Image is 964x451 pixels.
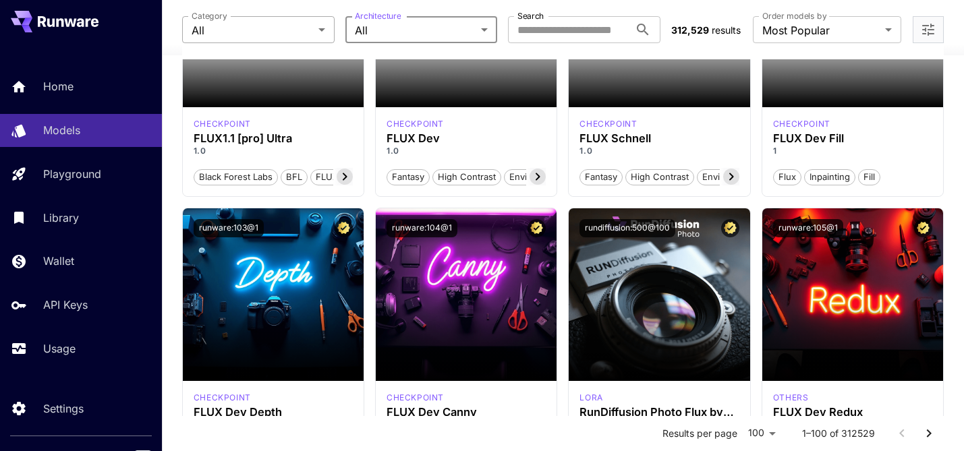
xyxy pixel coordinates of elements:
[387,118,444,130] div: FLUX.1 D
[194,171,277,184] span: Black Forest Labs
[192,22,313,38] span: All
[194,392,251,404] div: FLUX.1 D
[712,24,741,36] span: results
[194,219,264,237] button: runware:103@1
[579,118,637,130] div: FLUX.1 S
[579,392,602,404] div: FLUX.1 D
[43,400,84,417] p: Settings
[773,118,830,130] p: checkpoint
[773,392,809,404] p: others
[773,406,932,419] h3: FLUX Dev Redux
[505,171,567,184] span: Environment
[579,406,739,419] h3: RunDiffusion Photo Flux by RunDiffusion
[310,168,399,185] button: FLUX1.1 [pro] Ultra
[804,168,855,185] button: Inpainting
[43,78,74,94] p: Home
[698,171,760,184] span: Environment
[579,219,675,237] button: rundiffusion:500@100
[662,427,737,440] p: Results per page
[432,168,501,185] button: High Contrast
[773,392,809,404] div: FLUX.1 D
[697,168,760,185] button: Environment
[387,392,444,404] div: FLUX.1 D
[194,168,278,185] button: Black Forest Labs
[194,118,251,130] p: checkpoint
[504,168,567,185] button: Environment
[311,171,398,184] span: FLUX1.1 [pro] Ultra
[43,297,88,313] p: API Keys
[802,427,875,440] p: 1–100 of 312529
[914,219,932,237] button: Certified Model – Vetted for best performance and includes a commercial license.
[387,219,457,237] button: runware:104@1
[43,122,80,138] p: Models
[773,145,932,157] p: 1
[579,132,739,145] h3: FLUX Schnell
[579,168,623,185] button: Fantasy
[387,145,546,157] p: 1.0
[579,118,637,130] p: checkpoint
[721,219,739,237] button: Certified Model – Vetted for best performance and includes a commercial license.
[194,132,353,145] h3: FLUX1.1 [pro] Ultra
[355,10,401,22] label: Architecture
[579,392,602,404] p: lora
[773,132,932,145] h3: FLUX Dev Fill
[859,171,880,184] span: Fill
[774,171,801,184] span: Flux
[194,118,251,130] div: fluxultra
[43,253,74,269] p: Wallet
[743,423,781,443] div: 100
[671,24,709,36] span: 312,529
[915,420,942,447] button: Go to next page
[433,171,501,184] span: High Contrast
[762,10,826,22] label: Order models by
[43,210,79,226] p: Library
[387,392,444,404] p: checkpoint
[580,171,622,184] span: Fantasy
[194,392,251,404] p: checkpoint
[192,10,227,22] label: Category
[43,166,101,182] p: Playground
[387,118,444,130] p: checkpoint
[773,118,830,130] div: FLUX.1 D
[281,168,308,185] button: BFL
[773,219,843,237] button: runware:105@1
[194,406,353,419] h3: FLUX Dev Depth
[517,10,544,22] label: Search
[387,171,429,184] span: Fantasy
[920,22,936,38] button: Open more filters
[387,132,546,145] h3: FLUX Dev
[281,171,307,184] span: BFL
[858,168,880,185] button: Fill
[355,22,476,38] span: All
[579,145,739,157] p: 1.0
[805,171,855,184] span: Inpainting
[43,340,76,357] p: Usage
[387,406,546,419] h3: FLUX Dev Canny
[625,168,694,185] button: High Contrast
[626,171,693,184] span: High Contrast
[194,145,353,157] p: 1.0
[335,219,353,237] button: Certified Model – Vetted for best performance and includes a commercial license.
[528,219,546,237] button: Certified Model – Vetted for best performance and includes a commercial license.
[773,168,801,185] button: Flux
[762,22,880,38] span: Most Popular
[387,168,430,185] button: Fantasy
